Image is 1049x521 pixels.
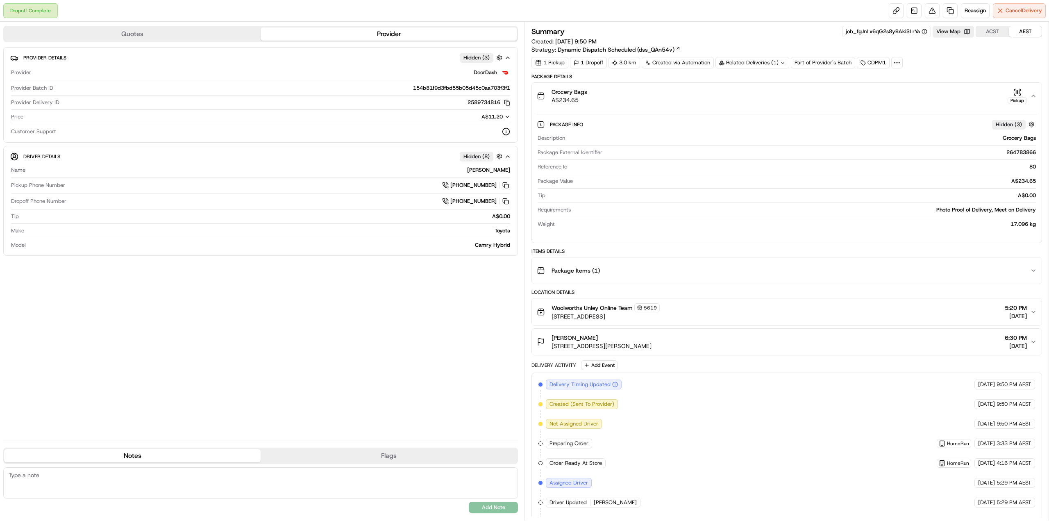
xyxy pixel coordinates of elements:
[531,73,1042,80] div: Package Details
[442,181,510,190] a: [PHONE_NUMBER]
[1005,342,1027,350] span: [DATE]
[978,420,995,428] span: [DATE]
[442,197,510,206] a: [PHONE_NUMBER]
[576,177,1036,185] div: A$234.65
[558,46,681,54] a: Dynamic Dispatch Scheduled (dss_QAn54v)
[642,57,714,68] a: Created via Automation
[4,449,261,462] button: Notes
[997,420,1031,428] span: 9:50 PM AEST
[609,57,640,68] div: 3.0 km
[574,206,1036,214] div: Photo Proof of Delivery, Meet on Delivery
[552,266,600,275] span: Package Items ( 1 )
[1009,26,1042,37] button: AEST
[11,227,24,234] span: Make
[552,96,587,104] span: A$234.65
[23,55,66,61] span: Provider Details
[947,440,969,447] span: HomeRun
[1005,312,1027,320] span: [DATE]
[846,28,927,35] button: job_fgJnLx6qG2s8yBAkiSLrYa
[531,37,597,46] span: Created:
[552,312,660,321] span: [STREET_ADDRESS]
[11,166,25,174] span: Name
[570,57,607,68] div: 1 Dropoff
[857,57,890,68] div: CDPM1
[11,198,66,205] span: Dropoff Phone Number
[531,248,1042,255] div: Items Details
[549,400,614,408] span: Created (Sent To Provider)
[644,305,657,311] span: 5619
[594,499,637,506] span: [PERSON_NAME]
[532,298,1042,325] button: Woolworths Unley Online Team5619[STREET_ADDRESS]5:20 PM[DATE]
[27,227,510,234] div: Toyota
[581,360,618,370] button: Add Event
[1008,97,1027,104] div: Pickup
[997,381,1031,388] span: 9:50 PM AEST
[933,26,974,37] button: View Map
[993,3,1046,18] button: CancelDelivery
[549,420,598,428] span: Not Assigned Driver
[531,289,1042,296] div: Location Details
[468,99,510,106] button: 2589734816
[997,499,1031,506] span: 5:29 PM AEST
[438,113,510,121] button: A$11.20
[568,134,1036,142] div: Grocery Bags
[549,499,587,506] span: Driver Updated
[261,449,517,462] button: Flags
[947,460,969,466] span: HomeRun
[549,479,588,487] span: Assigned Driver
[549,192,1036,199] div: A$0.00
[10,51,511,64] button: Provider DetailsHidden (3)
[532,257,1042,284] button: Package Items (1)
[11,84,53,92] span: Provider Batch ID
[11,213,19,220] span: Tip
[552,304,633,312] span: Woolworths Unley Online Team
[463,54,490,61] span: Hidden ( 3 )
[571,163,1036,171] div: 80
[10,150,511,163] button: Driver DetailsHidden (8)
[606,149,1036,156] div: 264783866
[549,460,602,467] span: Order Ready At Store
[460,151,504,162] button: Hidden (8)
[11,182,65,189] span: Pickup Phone Number
[715,57,789,68] div: Related Deliveries (1)
[11,241,26,249] span: Model
[965,7,986,14] span: Reassign
[978,479,995,487] span: [DATE]
[23,153,60,160] span: Driver Details
[549,440,588,447] span: Preparing Order
[531,46,681,54] div: Strategy:
[500,68,510,77] img: doordash_logo_v2.png
[532,329,1042,355] button: [PERSON_NAME][STREET_ADDRESS][PERSON_NAME]6:30 PM[DATE]
[538,192,545,199] span: Tip
[22,213,510,220] div: A$0.00
[1005,304,1027,312] span: 5:20 PM
[11,99,59,106] span: Provider Delivery ID
[261,27,517,41] button: Provider
[4,27,261,41] button: Quotes
[550,121,585,128] span: Package Info
[11,69,31,76] span: Provider
[532,109,1042,243] div: Grocery BagsA$234.65Pickup
[978,440,995,447] span: [DATE]
[29,166,510,174] div: [PERSON_NAME]
[555,38,597,45] span: [DATE] 9:50 PM
[11,113,23,121] span: Price
[538,206,571,214] span: Requirements
[531,362,576,369] div: Delivery Activity
[450,198,497,205] span: [PHONE_NUMBER]
[997,460,1031,467] span: 4:16 PM AEST
[538,149,602,156] span: Package External Identifier
[474,69,497,76] span: DoorDash
[558,221,1036,228] div: 17.096 kg
[538,221,555,228] span: Weight
[11,128,56,135] span: Customer Support
[1008,88,1027,104] button: Pickup
[549,381,611,388] span: Delivery Timing Updated
[1005,334,1027,342] span: 6:30 PM
[992,119,1037,130] button: Hidden (3)
[538,163,568,171] span: Reference Id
